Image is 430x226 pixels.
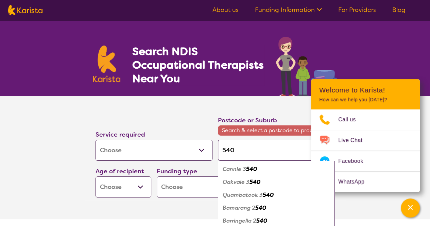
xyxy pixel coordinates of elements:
[218,116,277,124] label: Postcode or Suburb
[401,198,420,218] button: Channel Menu
[255,204,266,211] em: 540
[212,6,239,14] a: About us
[250,178,260,186] em: 540
[256,217,267,224] em: 540
[8,5,42,15] img: Karista logo
[338,156,371,166] span: Facebook
[221,163,331,176] div: Cannie 3540
[223,178,250,186] em: Oakvale 3
[319,86,412,94] h2: Welcome to Karista!
[96,131,145,139] label: Service required
[392,6,406,14] a: Blog
[276,37,338,96] img: occupational-therapy
[223,217,256,224] em: Barringella 2
[93,46,121,82] img: Karista logo
[223,204,255,211] em: Bamarang 2
[218,140,335,161] input: Type
[221,189,331,202] div: Quambatook 3540
[319,97,412,103] p: How can we help you [DATE]?
[311,79,420,192] div: Channel Menu
[223,166,246,173] em: Cannie 3
[263,191,274,198] em: 540
[246,166,257,173] em: 540
[157,167,197,175] label: Funding type
[221,202,331,214] div: Bamarang 2540
[255,6,322,14] a: Funding Information
[311,172,420,192] a: Web link opens in a new tab.
[96,167,144,175] label: Age of recipient
[338,115,364,125] span: Call us
[221,176,331,189] div: Oakvale 3540
[223,191,263,198] em: Quambatook 3
[311,109,420,192] ul: Choose channel
[338,6,376,14] a: For Providers
[338,177,373,187] span: WhatsApp
[132,45,264,85] h1: Search NDIS Occupational Therapists Near You
[218,125,335,136] span: Search & select a postcode to proceed
[338,135,371,145] span: Live Chat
